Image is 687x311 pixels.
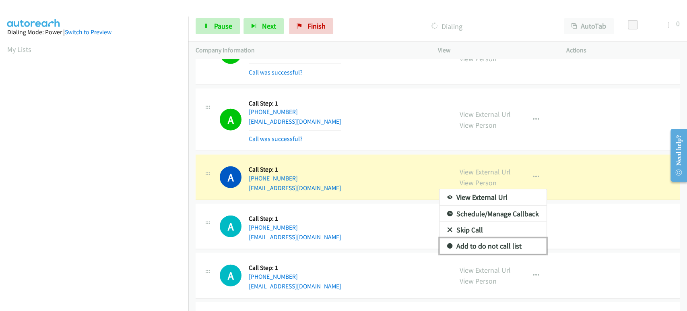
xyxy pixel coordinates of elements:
[439,238,547,254] a: Add to do not call list
[220,216,241,237] div: The call is yet to be attempted
[664,123,687,187] iframe: Resource Center
[220,265,241,286] h1: A
[439,206,547,222] a: Schedule/Manage Callback
[220,265,241,286] div: The call is yet to be attempted
[220,216,241,237] h1: A
[65,28,111,36] a: Switch to Preview
[7,27,181,37] div: Dialing Mode: Power |
[439,222,547,238] a: Skip Call
[439,189,547,205] a: View External Url
[7,45,31,54] a: My Lists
